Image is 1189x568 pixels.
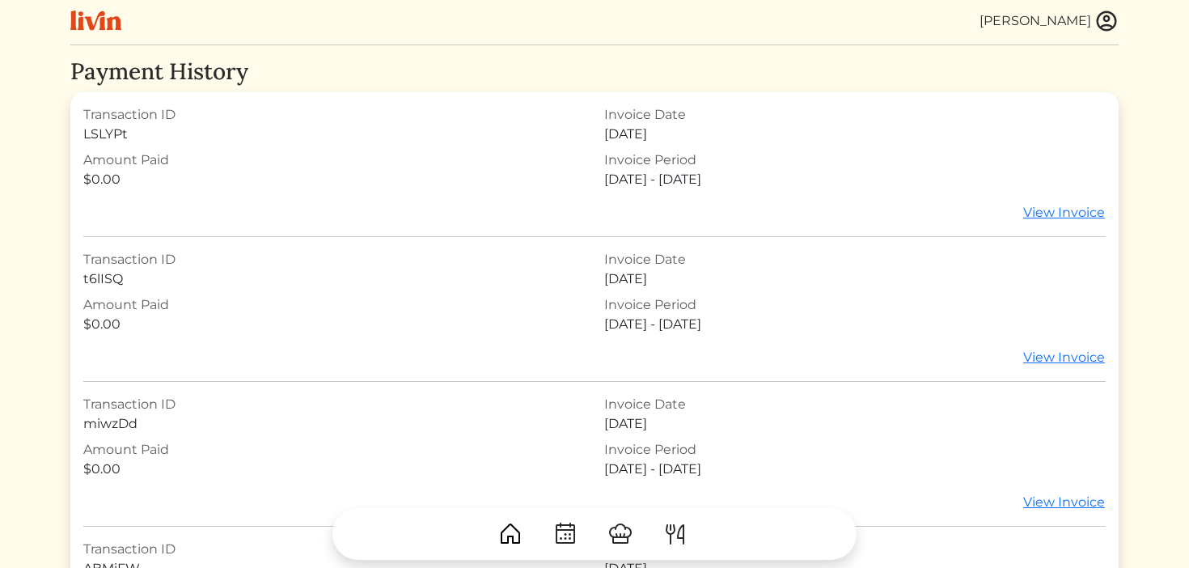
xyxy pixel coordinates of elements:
div: [DATE] [604,269,1106,289]
div: [PERSON_NAME] [980,11,1091,31]
div: t6lISQ [83,269,585,289]
div: [DATE] [604,414,1106,434]
div: Invoice Period [604,150,1106,170]
img: CalendarDots-5bcf9d9080389f2a281d69619e1c85352834be518fbc73d9501aef674afc0d57.svg [552,521,578,547]
a: View Invoice [1022,202,1106,223]
div: Invoice Period [604,295,1106,315]
div: $0.00 [83,170,585,189]
div: $0.00 [83,460,585,479]
div: Invoice Date [604,395,1106,414]
div: Amount Paid [83,150,585,170]
div: [DATE] - [DATE] [604,315,1106,334]
div: Invoice Period [604,440,1106,460]
div: $0.00 [83,315,585,334]
div: Invoice Date [604,105,1106,125]
h3: Payment History [70,58,1119,86]
div: Amount Paid [83,440,585,460]
div: Transaction ID [83,105,585,125]
div: [DATE] - [DATE] [604,170,1106,189]
img: livin-logo-a0d97d1a881af30f6274990eb6222085a2533c92bbd1e4f22c21b4f0d0e3210c.svg [70,11,121,31]
img: ForkKnife-55491504ffdb50bab0c1e09e7649658475375261d09fd45db06cec23bce548bf.svg [662,521,688,547]
div: Transaction ID [83,250,585,269]
div: LSLYPt [83,125,585,144]
div: Amount Paid [83,295,585,315]
a: View Invoice [1022,492,1106,513]
div: miwzDd [83,414,585,434]
div: Invoice Date [604,250,1106,269]
a: View Invoice [1022,347,1106,368]
div: [DATE] [604,125,1106,144]
img: House-9bf13187bcbb5817f509fe5e7408150f90897510c4275e13d0d5fca38e0b5951.svg [497,521,523,547]
img: user_account-e6e16d2ec92f44fc35f99ef0dc9cddf60790bfa021a6ecb1c896eb5d2907b31c.svg [1094,9,1119,33]
div: [DATE] - [DATE] [604,460,1106,479]
img: ChefHat-a374fb509e4f37eb0702ca99f5f64f3b6956810f32a249b33092029f8484b388.svg [607,521,633,547]
div: Transaction ID [83,395,585,414]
